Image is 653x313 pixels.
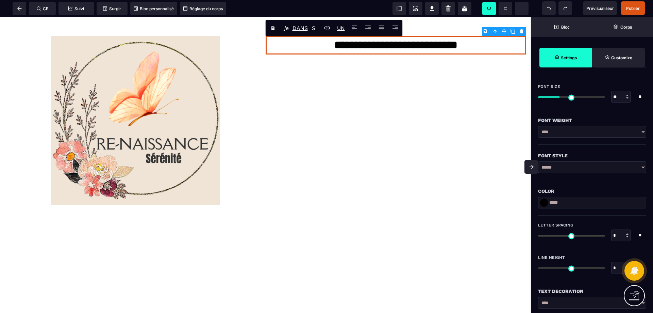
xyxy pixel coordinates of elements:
span: Capture d'écran [409,2,422,15]
div: Font Weight [538,116,646,124]
span: Settings [539,48,592,67]
span: Ouvrir le gestionnaire de calques [592,17,653,37]
span: Afficher les composants [392,2,406,15]
span: Line Height [538,255,565,260]
div: Color [538,187,646,195]
span: Lien [320,20,334,35]
span: Italique [280,20,293,35]
label: Couleur de police [337,25,345,31]
font: DANS [292,25,308,31]
div: Text Decoration [538,287,646,295]
font: Surgir [109,6,121,11]
font: je [284,25,289,31]
span: Aligner le centre [361,20,375,35]
font: Réglage du corps [189,6,223,11]
span: Aligner Justifier [375,20,388,35]
span: Aligner à gauche [348,20,361,35]
div: Font Style [538,152,646,160]
font: S [312,25,315,31]
font: UN [337,25,345,31]
font: Corps [620,25,632,30]
font: B [271,25,275,31]
span: Publier [626,6,640,11]
strong: Customize [611,55,632,60]
font: Bloc personnalisé [140,6,174,11]
span: Souligner [293,20,307,35]
span: Letter Spacing [538,222,573,228]
span: Font Size [538,84,560,89]
font: Suivi [74,6,84,11]
span: Aligner à droite [388,20,402,35]
font: CE [43,6,48,11]
strong: Settings [561,55,577,60]
strong: Bloc [561,25,570,30]
img: dc84c39fb71acecdb04009c633c31736_Copie_de_Re-Naissance_(1).png [51,19,220,188]
span: Open Blocks [531,17,592,37]
span: Aperçu [583,1,617,15]
span: Audacieux [266,20,280,35]
font: Prévisualiseur [586,6,614,11]
span: Open Style Manager [592,48,645,67]
span: Barré [307,20,320,35]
